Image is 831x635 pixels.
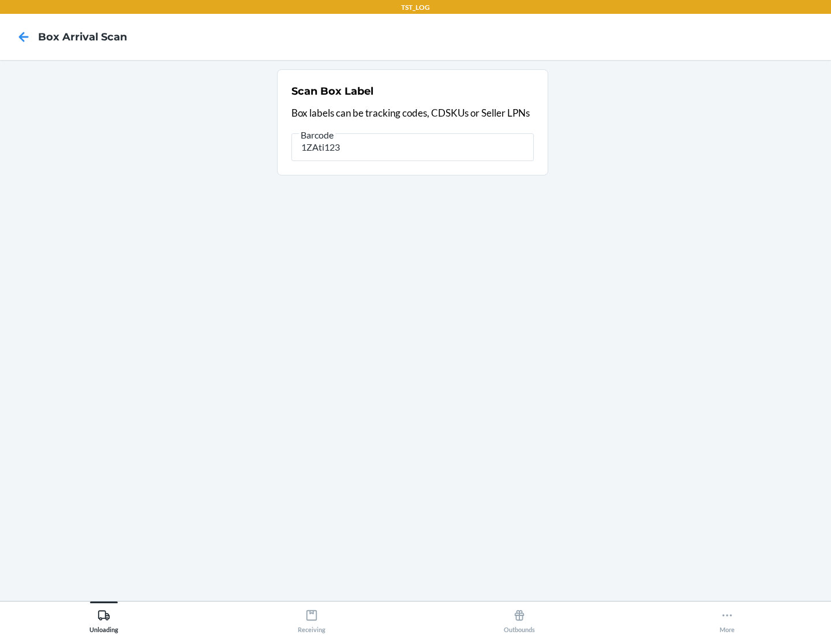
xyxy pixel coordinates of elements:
[720,604,735,633] div: More
[415,602,623,633] button: Outbounds
[291,84,373,99] h2: Scan Box Label
[298,604,325,633] div: Receiving
[401,2,430,13] p: TST_LOG
[291,106,534,121] p: Box labels can be tracking codes, CDSKUs or Seller LPNs
[299,129,335,141] span: Barcode
[623,602,831,633] button: More
[38,29,127,44] h4: Box Arrival Scan
[89,604,118,633] div: Unloading
[208,602,415,633] button: Receiving
[291,133,534,161] input: Barcode
[504,604,535,633] div: Outbounds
